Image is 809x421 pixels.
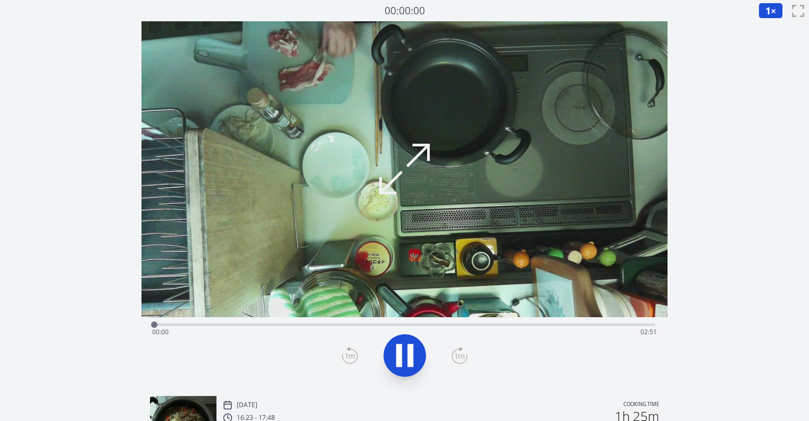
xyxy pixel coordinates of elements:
[758,3,783,19] button: 1×
[765,4,771,17] span: 1
[237,401,257,409] p: [DATE]
[385,3,425,19] a: 00:00:00
[623,400,659,410] p: Cooking time
[640,327,657,336] span: 02:51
